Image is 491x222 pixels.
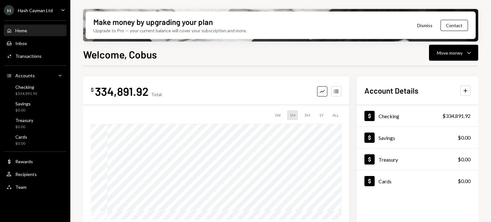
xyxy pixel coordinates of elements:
[15,84,37,90] div: Checking
[378,135,395,141] div: Savings
[4,25,66,36] a: Home
[357,127,478,148] a: Savings$0.00
[378,157,398,163] div: Treasury
[83,48,157,61] h1: Welcome, Cobus
[15,41,27,46] div: Inbox
[4,70,66,81] a: Accounts
[15,73,35,78] div: Accounts
[15,172,37,177] div: Recipients
[4,116,66,131] a: Treasury$0.00
[4,5,14,15] div: H
[15,159,33,164] div: Rewards
[15,28,27,33] div: Home
[429,45,478,61] button: Move money
[18,8,53,13] div: Hash Cayman Ltd
[440,20,468,31] button: Contact
[15,124,33,130] div: $0.00
[93,27,247,34] div: Upgrade to Pro — your current balance will cover your subscription and more.
[409,18,440,33] button: Dismiss
[151,92,162,97] div: Total
[4,168,66,180] a: Recipients
[357,149,478,170] a: Treasury$0.00
[302,110,313,120] div: 3M
[442,112,471,120] div: $334,891.92
[458,134,471,142] div: $0.00
[272,110,283,120] div: 1W
[15,91,37,96] div: $334,891.92
[95,84,149,98] div: 334,891.92
[15,53,42,59] div: Transactions
[15,184,27,190] div: Team
[437,50,463,56] div: Move money
[4,132,66,148] a: Cards$0.00
[4,37,66,49] a: Inbox
[364,85,418,96] h2: Account Details
[378,178,392,184] div: Cards
[15,108,31,113] div: $0.00
[4,181,66,193] a: Team
[4,82,66,98] a: Checking$334,891.92
[93,17,213,27] div: Make money by upgrading your plan
[4,99,66,114] a: Savings$0.00
[15,141,27,146] div: $0.00
[330,110,341,120] div: ALL
[4,50,66,62] a: Transactions
[316,110,326,120] div: 1Y
[91,87,94,93] div: $
[15,101,31,106] div: Savings
[357,105,478,126] a: Checking$334,891.92
[357,170,478,192] a: Cards$0.00
[378,113,399,119] div: Checking
[15,134,27,140] div: Cards
[458,156,471,163] div: $0.00
[458,177,471,185] div: $0.00
[287,110,298,120] div: 1M
[15,118,33,123] div: Treasury
[4,156,66,167] a: Rewards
